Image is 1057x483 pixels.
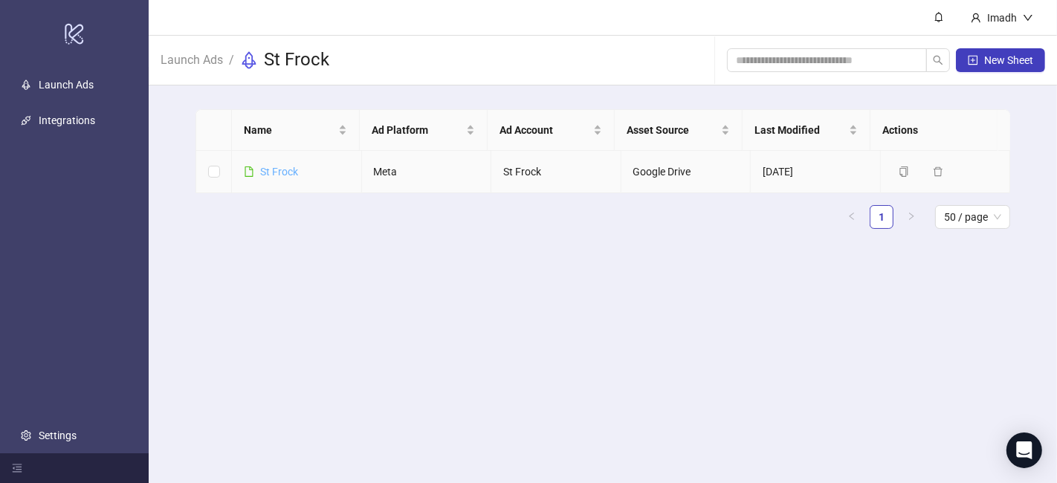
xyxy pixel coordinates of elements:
[981,10,1023,26] div: Imadh
[39,429,77,441] a: Settings
[870,110,998,151] th: Actions
[372,122,463,138] span: Ad Platform
[362,151,492,193] td: Meta
[870,205,893,229] li: 1
[899,205,923,229] button: right
[870,206,893,228] a: 1
[158,51,226,67] a: Launch Ads
[933,55,943,65] span: search
[488,110,615,151] th: Ad Account
[754,122,846,138] span: Last Modified
[264,48,329,72] h3: St Frock
[39,79,94,91] a: Launch Ads
[899,166,909,177] span: copy
[840,205,864,229] li: Previous Page
[743,110,870,151] th: Last Modified
[615,110,743,151] th: Asset Source
[935,205,1010,229] div: Page Size
[244,122,335,138] span: Name
[244,166,254,177] span: file
[39,114,95,126] a: Integrations
[621,151,751,193] td: Google Drive
[899,205,923,229] li: Next Page
[934,12,944,22] span: bell
[984,54,1033,66] span: New Sheet
[956,48,1045,72] button: New Sheet
[360,110,488,151] th: Ad Platform
[907,212,916,221] span: right
[971,13,981,23] span: user
[240,51,258,69] span: rocket
[847,212,856,221] span: left
[500,122,591,138] span: Ad Account
[968,55,978,65] span: plus-square
[627,122,718,138] span: Asset Source
[751,151,881,193] td: [DATE]
[12,463,22,473] span: menu-fold
[1023,13,1033,23] span: down
[944,206,1001,228] span: 50 / page
[232,110,360,151] th: Name
[1006,432,1042,468] div: Open Intercom Messenger
[840,205,864,229] button: left
[933,166,943,177] span: delete
[260,166,298,178] a: St Frock
[229,48,234,72] li: /
[491,151,621,193] td: St Frock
